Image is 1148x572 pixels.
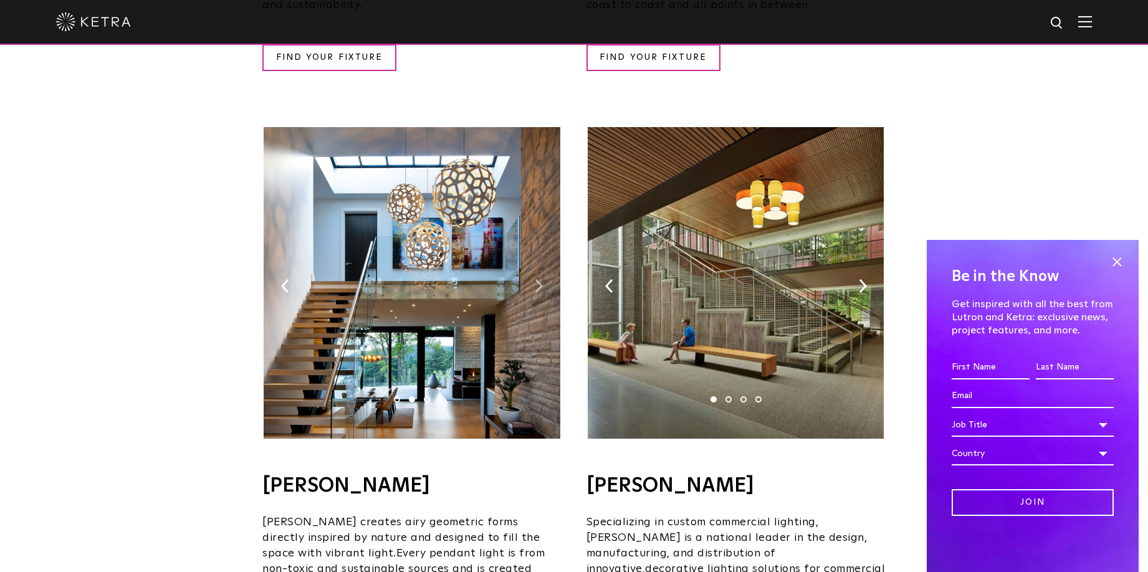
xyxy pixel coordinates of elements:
h4: [PERSON_NAME] [586,476,886,496]
h4: [PERSON_NAME] [262,476,562,496]
input: First Name [952,356,1030,379]
img: ketra-logo-2019-white [56,12,131,31]
span: [PERSON_NAME] [586,532,681,543]
span: Specializing in custom commercial lighting, [586,517,819,528]
img: Lumetta_KetraReadySolutions-03.jpg [588,127,884,439]
a: FIND YOUR FIXTURE [262,44,396,71]
img: arrow-right-black.svg [859,279,867,293]
img: TruBridge_KetraReadySolutions-03.jpg [264,127,560,439]
img: search icon [1050,16,1065,31]
img: arrow-left-black.svg [281,279,289,293]
img: arrow-right-black.svg [535,279,543,293]
img: arrow-left-black.svg [605,279,613,293]
img: Hamburger%20Nav.svg [1078,16,1092,27]
a: FIND YOUR FIXTURE [586,44,720,71]
span: [PERSON_NAME] creates airy geometric forms directly inspired by nature and designed to fill the s... [262,517,540,559]
input: Join [952,489,1114,516]
h4: Be in the Know [952,265,1114,288]
p: Get inspired with all the best from Lutron and Ketra: exclusive news, project features, and more. [952,298,1114,336]
div: Job Title [952,413,1114,437]
input: Last Name [1036,356,1114,379]
input: Email [952,384,1114,408]
div: Country [952,442,1114,465]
